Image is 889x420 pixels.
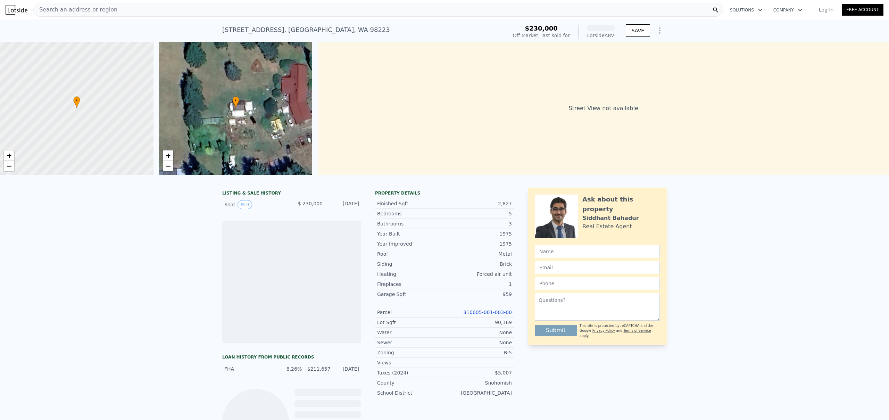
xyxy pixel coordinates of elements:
div: 90,169 [444,319,512,326]
div: Brick [444,261,512,267]
div: Property details [375,190,514,196]
div: 8.26% [277,365,302,372]
div: Street View not available [318,42,889,175]
div: 1 [444,281,512,288]
div: Lot Sqft [377,319,444,326]
div: $5,007 [444,369,512,376]
span: − [166,162,170,170]
div: Lotside ARV [587,32,615,39]
div: Roof [377,250,444,257]
div: Garage Sqft [377,291,444,298]
span: • [232,97,239,104]
div: Off Market, last sold for [513,32,570,39]
a: Privacy Policy [592,329,615,332]
span: − [7,162,11,170]
div: Siddhant Bahadur [582,214,639,222]
div: Sewer [377,339,444,346]
div: 3 [444,220,512,227]
img: Lotside [6,5,27,15]
a: 310605-001-003-00 [463,310,512,315]
div: Zoning [377,349,444,356]
div: 2,827 [444,200,512,207]
div: School District [377,389,444,396]
a: Zoom in [163,150,173,161]
div: Views [377,359,444,366]
div: [GEOGRAPHIC_DATA] [444,389,512,396]
button: Submit [535,325,577,336]
button: Company [768,4,808,16]
span: + [7,151,11,160]
div: Siding [377,261,444,267]
div: [STREET_ADDRESS] , [GEOGRAPHIC_DATA] , WA 98223 [222,25,390,35]
div: Forced air unit [444,271,512,278]
div: Heating [377,271,444,278]
span: • [73,97,80,104]
div: This site is protected by reCAPTCHA and the Google and apply. [580,323,660,338]
a: Zoom out [4,161,14,171]
div: • [232,96,239,108]
div: Water [377,329,444,336]
a: Zoom out [163,161,173,171]
a: Terms of Service [623,329,651,332]
input: Email [535,261,660,274]
div: Finished Sqft [377,200,444,207]
div: Fireplaces [377,281,444,288]
div: 1975 [444,230,512,237]
div: 959 [444,291,512,298]
button: View historical data [238,200,252,209]
div: Year Improved [377,240,444,247]
div: [DATE] [335,365,359,372]
div: Metal [444,250,512,257]
input: Phone [535,277,660,290]
span: $ 230,000 [298,201,323,206]
button: SAVE [626,24,650,37]
div: Ask about this property [582,195,660,214]
div: Snohomish [444,379,512,386]
div: Loan history from public records [222,354,361,360]
div: R-5 [444,349,512,356]
div: 5 [444,210,512,217]
div: FHA [224,365,273,372]
div: Real Estate Agent [582,222,632,231]
button: Solutions [724,4,768,16]
div: • [73,96,80,108]
div: Year Built [377,230,444,237]
span: $230,000 [525,25,558,32]
a: Free Account [842,4,883,16]
div: $211,657 [306,365,330,372]
span: Search an address or region [34,6,117,14]
div: Taxes (2024) [377,369,444,376]
div: Bedrooms [377,210,444,217]
a: Zoom in [4,150,14,161]
button: Show Options [653,24,667,38]
div: Parcel [377,309,444,316]
div: Sold [224,200,286,209]
div: 1975 [444,240,512,247]
div: None [444,339,512,346]
input: Name [535,245,660,258]
div: County [377,379,444,386]
div: Bathrooms [377,220,444,227]
a: Log In [811,6,842,13]
span: + [166,151,170,160]
div: None [444,329,512,336]
div: [DATE] [328,200,359,209]
div: LISTING & SALE HISTORY [222,190,361,197]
